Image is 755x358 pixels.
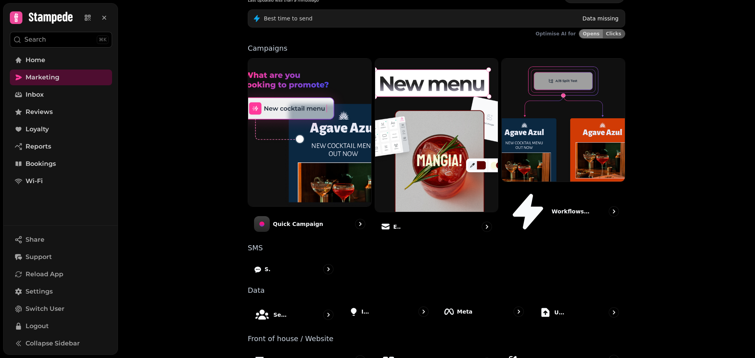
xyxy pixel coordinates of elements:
a: SMS [248,258,340,281]
span: Inbox [26,90,44,99]
p: SMS [248,244,625,252]
p: Campaigns [248,45,625,52]
img: Quick Campaign [248,59,371,206]
button: Support [10,249,112,265]
span: Reviews [26,107,53,117]
p: Workflows (coming soon) [552,207,591,215]
button: Opens [579,29,603,38]
a: Workflows (coming soon)Workflows (coming soon) [501,58,625,238]
div: ⌘K [97,35,109,44]
a: Loyalty [10,121,112,137]
button: Clicks [603,29,625,38]
span: Reload App [26,270,63,279]
a: Marketing [10,70,112,85]
a: Reports [10,139,112,154]
p: SMS [265,265,271,273]
span: Clicks [606,31,621,36]
svg: go to [356,220,364,228]
svg: go to [515,308,523,316]
p: Meta [457,308,473,316]
button: Switch User [10,301,112,317]
a: Settings [10,284,112,299]
span: Logout [26,321,49,331]
img: Email [375,59,498,212]
a: Quick CampaignQuick Campaign [248,58,372,238]
p: Ideas [361,308,369,316]
p: Quick Campaign [273,220,323,228]
button: Logout [10,318,112,334]
button: Collapse Sidebar [10,336,112,351]
svg: go to [610,207,618,215]
p: Best time to send [264,15,313,22]
p: Data missing [582,15,619,22]
span: Switch User [26,304,64,314]
a: Wi-Fi [10,173,112,189]
a: Segments [248,300,340,329]
a: Meta [438,300,530,329]
a: Inbox [10,87,112,103]
p: Search [24,35,46,44]
a: Reviews [10,104,112,120]
svg: go to [324,311,332,319]
span: Collapse Sidebar [26,339,80,348]
button: Search⌘K [10,32,112,48]
button: Reload App [10,266,112,282]
span: Bookings [26,159,56,169]
a: Home [10,52,112,68]
span: Support [26,252,52,262]
p: Email [393,223,401,231]
p: Upload [554,308,565,316]
a: Ideas [343,300,435,329]
svg: go to [324,265,332,273]
span: Settings [26,287,53,296]
p: Segments [273,311,288,319]
p: Data [248,287,625,294]
p: Front of house / Website [248,335,625,342]
span: Reports [26,142,51,151]
span: Wi-Fi [26,176,43,186]
span: Home [26,55,45,65]
span: Opens [583,31,600,36]
a: EmailEmail [375,58,499,238]
p: Optimise AI for [536,31,576,37]
a: Upload [533,300,625,329]
span: Marketing [26,73,59,82]
img: Workflows (coming soon) [502,59,625,182]
span: Loyalty [26,125,49,134]
svg: go to [610,308,618,316]
svg: go to [420,308,427,316]
span: Share [26,235,44,244]
button: Share [10,232,112,248]
svg: go to [483,223,491,231]
a: Bookings [10,156,112,172]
